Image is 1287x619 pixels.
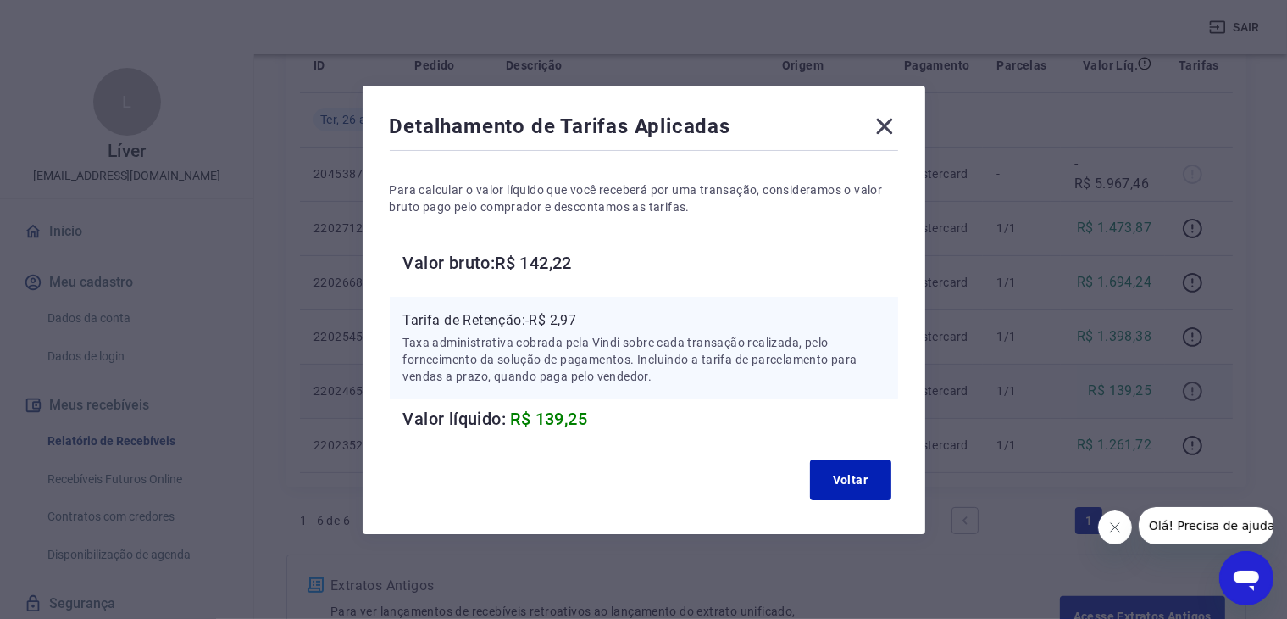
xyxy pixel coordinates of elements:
h6: Valor bruto: R$ 142,22 [403,249,898,276]
iframe: Mensagem da empresa [1139,507,1273,544]
p: Taxa administrativa cobrada pela Vindi sobre cada transação realizada, pelo fornecimento da soluç... [403,334,885,385]
h6: Valor líquido: [403,405,898,432]
button: Voltar [810,460,891,500]
span: R$ 139,25 [511,409,588,429]
p: Tarifa de Retenção: -R$ 2,97 [403,310,885,331]
div: Detalhamento de Tarifas Aplicadas [390,113,898,147]
iframe: Botão para abrir a janela de mensagens [1219,551,1273,605]
iframe: Fechar mensagem [1098,510,1132,544]
span: Olá! Precisa de ajuda? [10,12,142,25]
p: Para calcular o valor líquido que você receberá por uma transação, consideramos o valor bruto pag... [390,181,898,215]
